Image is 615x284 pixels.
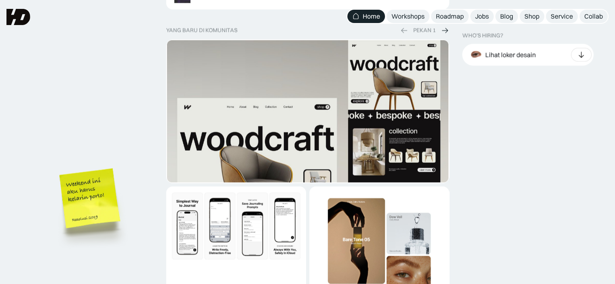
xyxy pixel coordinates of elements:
[363,12,380,21] div: Home
[387,10,429,23] a: Workshops
[347,10,385,23] a: Home
[485,50,536,59] div: Lihat loker desain
[579,10,608,23] a: Collab
[167,187,305,265] img: Dynamic Image
[524,12,539,21] div: Shop
[166,39,449,183] a: Dynamic Image
[436,12,464,21] div: Roadmap
[431,10,469,23] a: Roadmap
[462,32,503,39] div: WHO’S HIRING?
[166,27,237,34] div: yang baru di komunitas
[500,12,513,21] div: Blog
[475,12,489,21] div: Jobs
[551,12,573,21] div: Service
[391,12,425,21] div: Workshops
[413,27,436,34] div: PEKAN 1
[495,10,518,23] a: Blog
[584,12,603,21] div: Collab
[520,10,544,23] a: Shop
[470,10,494,23] a: Jobs
[546,10,578,23] a: Service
